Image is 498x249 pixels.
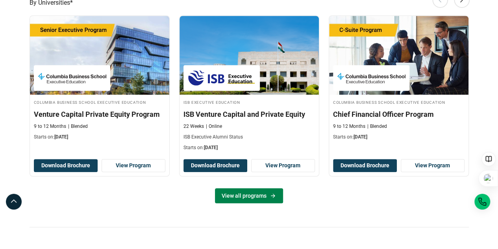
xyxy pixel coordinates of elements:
h3: Chief Financial Officer Program [333,109,465,119]
span: [DATE] [354,134,367,140]
img: Columbia Business School Executive Education [38,69,106,87]
h4: Columbia Business School Executive Education [333,99,465,105]
img: ISB Executive Education [187,69,256,87]
p: Starts on: [34,134,165,140]
img: Chief Financial Officer Program | Online Finance Course [329,16,468,95]
p: 22 Weeks [183,123,204,130]
span: [DATE] [54,134,68,140]
p: 9 to 12 Months [34,123,66,130]
button: Download Brochure [183,159,247,172]
a: View all programs [215,188,283,203]
span: [DATE] [204,145,218,150]
a: Finance Course by Columbia Business School Executive Education - September 25, 2025 Columbia Busi... [30,16,169,144]
p: Starts on: [333,134,465,140]
button: Download Brochure [34,159,98,172]
img: ISB Venture Capital and Private Equity | Online Finance Course [180,16,319,95]
h4: Columbia Business School Executive Education [34,99,165,105]
img: Columbia Business School Executive Education [337,69,405,87]
h3: ISB Venture Capital and Private Equity [183,109,315,119]
p: Starts on: [183,144,315,151]
button: Download Brochure [333,159,397,172]
a: View Program [251,159,315,172]
img: Venture Capital Private Equity Program | Online Finance Course [30,16,169,95]
h3: Venture Capital Private Equity Program [34,109,165,119]
a: Finance Course by ISB Executive Education - September 27, 2025 ISB Executive Education ISB Execut... [180,16,319,155]
p: ISB Executive Alumni Status [183,134,315,140]
a: View Program [401,159,465,172]
h4: ISB Executive Education [183,99,315,105]
a: View Program [102,159,165,172]
p: Blended [367,123,387,130]
p: Online [206,123,222,130]
a: Finance Course by Columbia Business School Executive Education - September 29, 2025 Columbia Busi... [329,16,468,144]
p: 9 to 12 Months [333,123,365,130]
p: Blended [68,123,88,130]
